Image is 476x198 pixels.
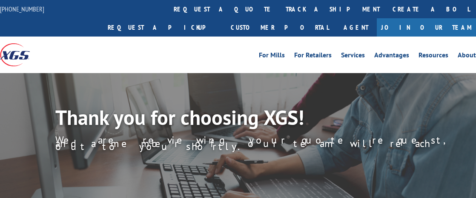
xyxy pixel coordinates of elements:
a: Resources [419,52,448,61]
h1: Thank you for choosing XGS! [55,107,439,132]
a: Services [341,52,365,61]
p: We are reviewing your quote request, and a member of our team will reach out to you shortly. [55,139,476,148]
a: Advantages [374,52,409,61]
a: Join Our Team [377,18,476,37]
a: For Retailers [294,52,332,61]
a: Agent [335,18,377,37]
a: Request a pickup [101,18,224,37]
a: About [458,52,476,61]
a: Customer Portal [224,18,335,37]
a: For Mills [259,52,285,61]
